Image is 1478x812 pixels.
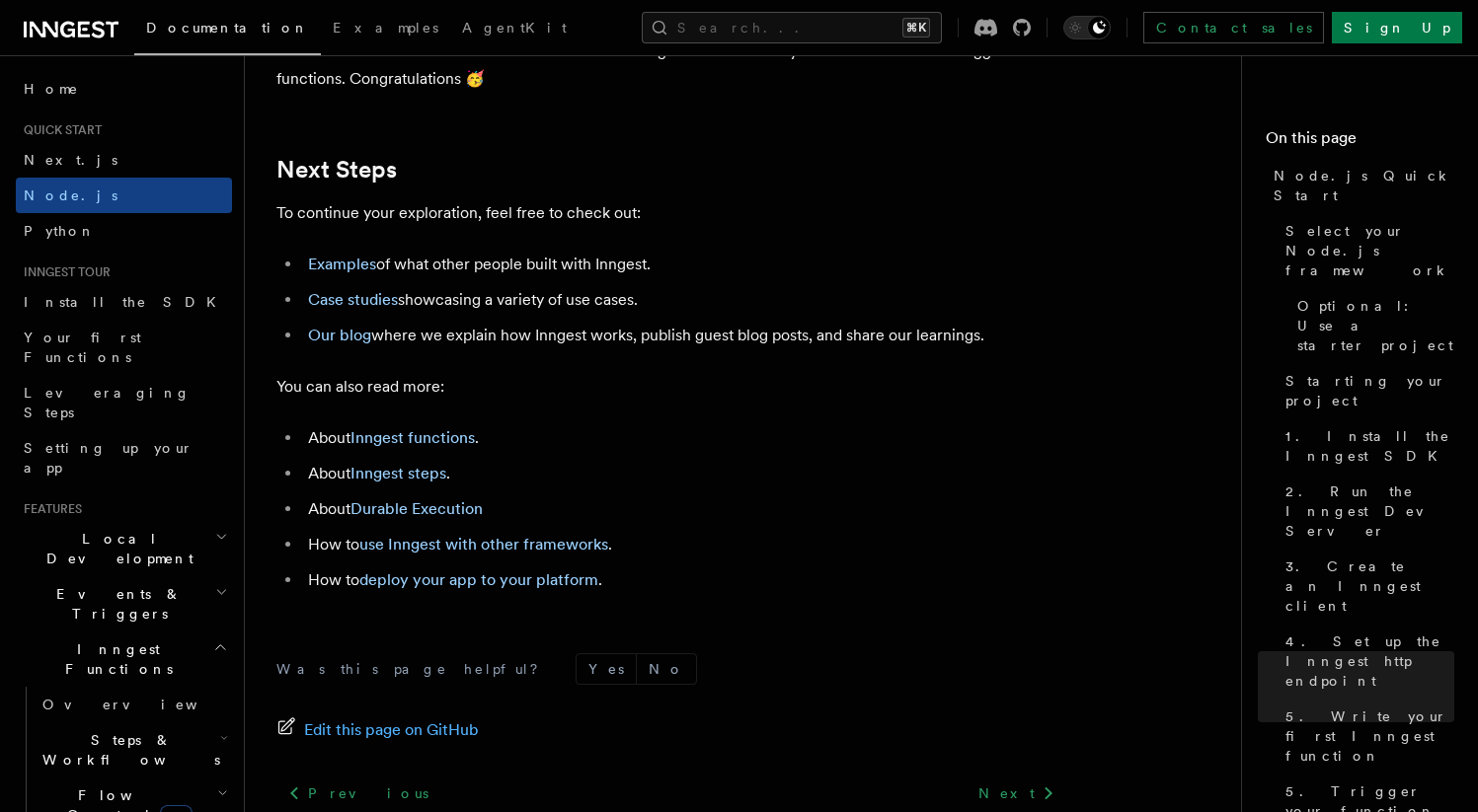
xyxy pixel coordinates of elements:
[1274,166,1454,205] span: Node.js Quick Start
[302,286,1066,314] li: showcasing a variety of use cases.
[577,654,636,684] button: Yes
[1278,624,1454,699] a: 4. Set up the Inngest http endpoint
[1332,12,1462,43] a: Sign Up
[1297,296,1454,355] span: Optional: Use a starter project
[16,639,213,679] span: Inngest Functions
[276,373,1066,401] p: You can also read more:
[359,570,598,589] a: deploy your app to your platform
[1266,158,1454,213] a: Node.js Quick Start
[42,697,246,712] span: Overview
[134,6,321,55] a: Documentation
[637,654,696,684] button: No
[35,730,220,770] span: Steps & Workflows
[350,428,475,447] a: Inngest functions
[24,79,79,99] span: Home
[1285,631,1454,691] span: 4. Set up the Inngest http endpoint
[16,142,232,178] a: Next.js
[16,584,215,624] span: Events & Triggers
[462,20,567,36] span: AgentKit
[321,6,450,53] a: Examples
[24,152,117,168] span: Next.js
[16,71,232,107] a: Home
[308,326,371,344] a: Our blog
[276,37,1066,93] p: And - that's it! You now have learned how to create Inngest functions and you have sent events to...
[902,18,930,37] kbd: ⌘K
[302,531,1066,558] li: How to .
[16,576,232,631] button: Events & Triggers
[16,631,232,687] button: Inngest Functions
[1289,288,1454,363] a: Optional: Use a starter project
[24,223,96,239] span: Python
[1285,426,1454,466] span: 1. Install the Inngest SDK
[302,495,1066,523] li: About
[276,659,552,679] p: Was this page helpful?
[35,687,232,722] a: Overview
[302,566,1066,594] li: How to .
[16,521,232,576] button: Local Development
[35,722,232,777] button: Steps & Workflows
[1278,418,1454,474] a: 1. Install the Inngest SDK
[642,12,942,43] button: Search...⌘K
[1278,363,1454,418] a: Starting your project
[350,464,446,482] a: Inngest steps
[16,320,232,375] a: Your first Functions
[24,294,228,310] span: Install the SDK
[1285,706,1454,766] span: 5. Write your first Inngest function
[16,501,82,517] span: Features
[1285,556,1454,616] span: 3. Create an Inngest client
[16,264,111,280] span: Inngest tour
[1278,213,1454,288] a: Select your Node.js framework
[16,529,215,568] span: Local Development
[350,499,483,518] a: Durable Execution
[1285,371,1454,410] span: Starting your project
[1285,221,1454,280] span: Select your Node.js framework
[967,775,1066,811] a: Next
[276,199,1066,227] p: To continue your exploration, feel free to check out:
[1143,12,1324,43] a: Contact sales
[16,122,102,138] span: Quick start
[1278,474,1454,549] a: 2. Run the Inngest Dev Server
[302,322,1066,349] li: where we explain how Inngest works, publish guest blog posts, and share our learnings.
[276,716,479,744] a: Edit this page on GitHub
[24,330,141,365] span: Your first Functions
[16,430,232,485] a: Setting up your app
[359,535,608,554] a: use Inngest with other frameworks
[16,284,232,320] a: Install the SDK
[1063,16,1111,39] button: Toggle dark mode
[1285,481,1454,541] span: 2. Run the Inngest Dev Server
[24,187,117,203] span: Node.js
[302,251,1066,278] li: of what other people built with Inngest.
[16,213,232,249] a: Python
[302,424,1066,452] li: About .
[16,375,232,430] a: Leveraging Steps
[304,716,479,744] span: Edit this page on GitHub
[276,156,397,184] a: Next Steps
[16,178,232,213] a: Node.js
[450,6,579,53] a: AgentKit
[1278,699,1454,774] a: 5. Write your first Inngest function
[1266,126,1454,158] h4: On this page
[24,385,191,420] span: Leveraging Steps
[308,255,376,273] a: Examples
[146,20,309,36] span: Documentation
[308,290,398,309] a: Case studies
[276,775,439,811] a: Previous
[302,460,1066,487] li: About .
[333,20,438,36] span: Examples
[24,440,194,476] span: Setting up your app
[1278,549,1454,624] a: 3. Create an Inngest client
